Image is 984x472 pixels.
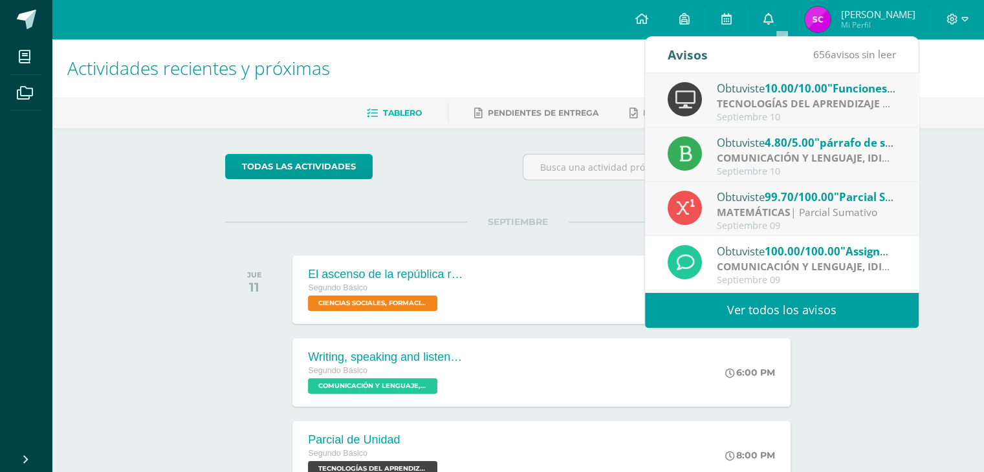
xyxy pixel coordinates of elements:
[765,244,840,259] span: 100.00/100.00
[474,103,598,123] a: Pendientes de entrega
[813,47,896,61] span: avisos sin leer
[717,275,897,286] div: Septiembre 09
[717,112,897,123] div: Septiembre 10
[827,81,954,96] span: "Funciones Lógicas (SI)"
[308,283,367,292] span: Segundo Básico
[840,19,915,30] span: Mi Perfil
[247,279,262,295] div: 11
[717,151,897,166] div: | Proyecto de práctica
[717,205,897,220] div: | Parcial Sumativo
[308,295,437,311] span: CIENCIAS SOCIALES, FORMACIÓN CIUDADANA E INTERCULTURALIDAD 'Sección B'
[645,292,919,328] a: Ver todos los avisos
[717,96,897,111] div: | Proyecto de dominio
[668,37,708,72] div: Avisos
[805,6,831,32] img: 8e48596eb57994abff7e50c53ea11120.png
[717,134,897,151] div: Obtuviste en
[308,449,367,458] span: Segundo Básico
[247,270,262,279] div: JUE
[717,242,897,259] div: Obtuviste en
[765,135,815,150] span: 4.80/5.00
[717,220,897,231] div: Septiembre 09
[815,135,939,150] span: "párrafo de secuencia"
[765,81,827,96] span: 10.00/10.00
[717,166,897,177] div: Septiembre 10
[717,259,897,274] div: | Guided Practice
[717,188,897,205] div: Obtuviste en
[67,56,330,80] span: Actividades recientes y próximas
[717,151,956,165] strong: COMUNICACIÓN Y LENGUAJE, IDIOMA ESPAÑOL
[367,103,422,123] a: Tablero
[308,378,437,394] span: COMUNICACIÓN Y LENGUAJE, IDIOMA EXTRANJERO 'Sección B'
[834,189,935,204] span: "Parcial Sumativo"
[308,350,463,364] div: Writing, speaking and listening.
[308,366,367,375] span: Segundo Básico
[308,268,463,281] div: El ascenso de la república romana
[717,80,897,96] div: Obtuviste en
[725,367,775,378] div: 6:00 PM
[467,216,569,228] span: SEPTIEMBRE
[225,154,373,179] a: todas las Actividades
[629,103,701,123] a: Entregadas
[717,259,972,274] strong: COMUNICACIÓN Y LENGUAJE, IDIOMA EXTRANJERO
[488,108,598,118] span: Pendientes de entrega
[643,108,701,118] span: Entregadas
[523,155,810,180] input: Busca una actividad próxima aquí...
[840,8,915,21] span: [PERSON_NAME]
[383,108,422,118] span: Tablero
[717,205,791,219] strong: MATEMÁTICAS
[308,433,441,447] div: Parcial de Unidad
[765,189,834,204] span: 99.70/100.00
[813,47,831,61] span: 656
[725,449,775,461] div: 8:00 PM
